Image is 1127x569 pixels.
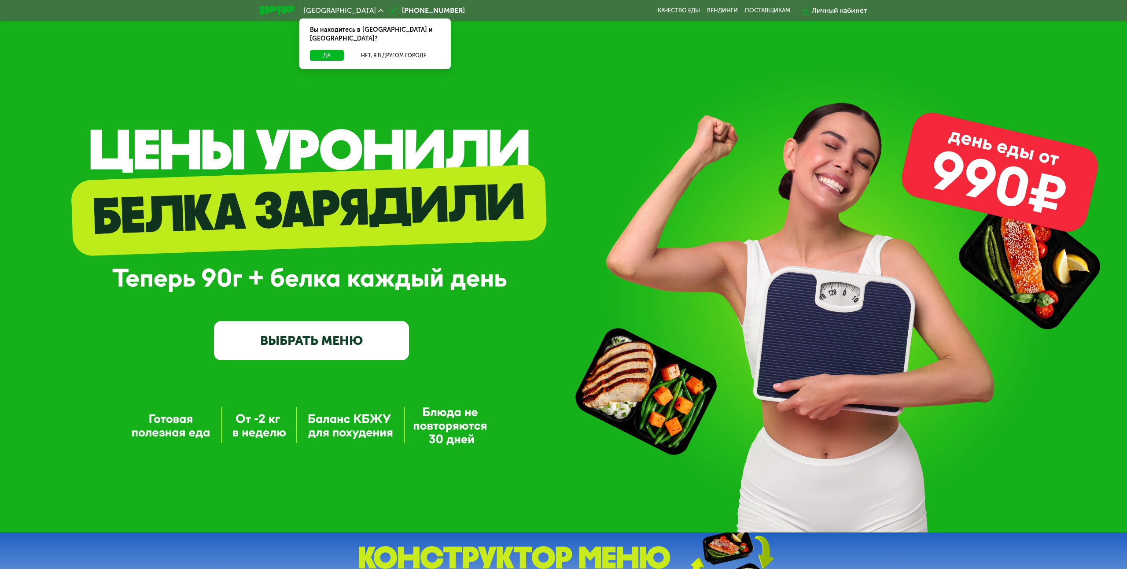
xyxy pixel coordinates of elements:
[707,7,738,14] a: Вендинги
[388,5,465,16] a: [PHONE_NUMBER]
[658,7,700,14] a: Качество еды
[304,7,376,14] span: [GEOGRAPHIC_DATA]
[745,7,790,14] div: поставщикам
[310,50,344,61] button: Да
[214,321,409,360] a: ВЫБРАТЬ МЕНЮ
[299,18,451,50] div: Вы находитесь в [GEOGRAPHIC_DATA] и [GEOGRAPHIC_DATA]?
[812,5,867,16] div: Личный кабинет
[347,50,440,61] button: Нет, я в другом городе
